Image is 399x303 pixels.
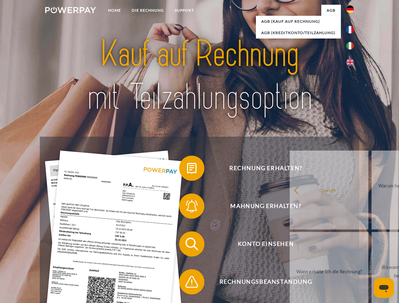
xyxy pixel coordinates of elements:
[188,193,343,219] span: Mahnung erhalten?
[374,278,394,298] iframe: Schaltfläche zum Öffnen des Messaging-Fensters
[188,231,343,257] span: Konto einsehen
[179,193,343,219] button: Mahnung erhalten?
[346,5,354,13] img: de
[169,5,199,16] a: SUPPORT
[126,5,169,16] a: DIE RECHNUNG
[346,42,354,50] img: it
[293,186,365,194] div: zurück
[256,27,341,39] a: AGB (Kreditkonto/Teilzahlung)
[179,269,343,294] button: Rechnungsbeanstandung
[293,267,365,276] div: Wann erhalte ich die Rechnung?
[184,198,200,214] img: qb_bell.svg
[346,26,354,33] img: fr
[179,231,343,257] button: Konto einsehen
[188,156,343,181] span: Rechnung erhalten?
[60,30,339,121] img: title-powerpay_de.svg
[321,5,341,16] a: agb
[188,269,343,294] span: Rechnungsbeanstandung
[184,160,200,176] img: qb_bill.svg
[346,58,354,66] img: en
[256,16,341,27] a: AGB (Kauf auf Rechnung)
[184,274,200,290] img: qb_warning.svg
[103,5,126,16] a: Home
[184,236,200,252] img: qb_search.svg
[45,7,96,13] img: logo-powerpay-white.svg
[179,156,343,181] button: Rechnung erhalten?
